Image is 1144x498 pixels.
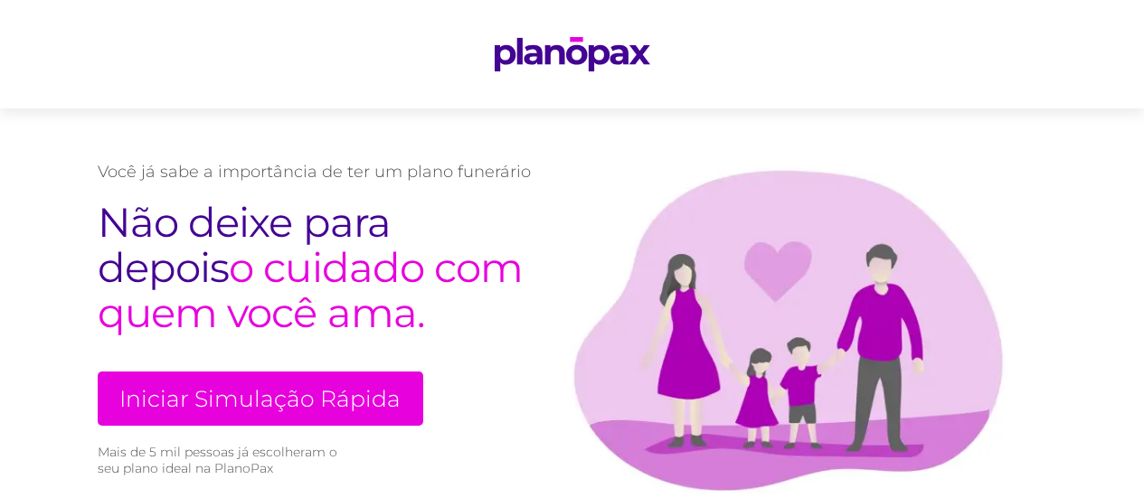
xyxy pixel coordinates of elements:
small: Mais de 5 mil pessoas já escolheram o seu plano ideal na PlanoPax [98,444,346,476]
p: Você já sabe a importância de ter um plano funerário [98,162,532,182]
img: family [532,145,1047,493]
h2: o cuidado com quem você ama. [98,200,532,335]
a: Iniciar Simulação Rápida [98,371,423,426]
span: Não deixe para depois [98,197,391,292]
